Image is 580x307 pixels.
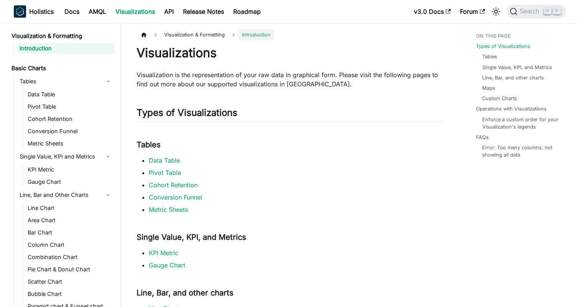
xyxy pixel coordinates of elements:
[137,288,445,298] h3: Line, Bar, and other charts
[476,43,530,50] a: Types of Visualizations
[137,140,445,150] h3: Tables
[149,193,202,201] a: Conversion Funnel
[25,264,114,275] a: Pie Chart & Donut Chart
[25,215,114,226] a: Area Chart
[476,105,547,112] a: Operations with Visualizations
[482,64,552,71] a: Single Value, KPI, and Metrics
[149,169,181,177] a: Pivot Table
[9,63,114,74] a: Basic Charts
[6,23,121,307] nav: Docs sidebar
[9,31,114,41] a: Visualization & Formatting
[137,70,445,89] p: Visualization is the representation of your raw data in graphical form. Please visit the followin...
[507,5,566,18] button: Search (Command+K)
[149,206,188,213] a: Metric Sheets
[137,45,445,61] h1: Visualizations
[178,5,229,18] a: Release Notes
[111,5,160,18] a: Visualizations
[29,7,54,16] b: Holistics
[160,29,229,40] span: Visualization & Formatting
[25,289,114,299] a: Bubble Chart
[476,134,489,141] a: FAQs
[137,233,445,242] h3: Single Value, KPI, and Metrics
[149,157,180,164] a: Data Table
[238,29,274,40] span: Introduction
[482,144,559,158] a: Error: Too many columns, not showing all data
[84,5,111,18] a: AMQL
[137,107,445,122] h2: Types of Visualizations
[17,43,114,54] a: Introduction
[25,126,114,137] a: Conversion Funnel
[17,189,114,201] a: Line, Bar and Other Charts
[137,29,445,40] nav: Breadcrumbs
[455,5,489,18] a: Forum
[482,95,517,102] a: Custom Charts
[25,252,114,262] a: Combination Chart
[17,150,114,163] a: Single Value, KPI and Metrics
[229,5,265,18] a: Roadmap
[160,5,178,18] a: API
[544,8,551,15] kbd: ⌘
[482,84,495,92] a: Maps
[25,89,114,100] a: Data Table
[25,138,114,149] a: Metric Sheets
[409,5,455,18] a: v3.0 Docs
[149,261,185,269] a: Gauge Chart
[25,177,114,187] a: Gauge Chart
[14,5,54,18] a: HolisticsHolistics
[25,227,114,238] a: Bar Chart
[14,5,26,18] img: Holistics
[517,8,544,15] span: Search
[482,116,559,130] a: Enforce a custom order for your Visualization's legends
[25,164,114,175] a: KPI Metric
[137,29,151,40] a: Home page
[482,74,544,81] a: Line, Bar, and other charts
[60,5,84,18] a: Docs
[25,276,114,287] a: Scatter Chart
[490,5,502,18] button: Switch between dark and light mode (currently light mode)
[25,203,114,213] a: Line Chart
[149,181,198,189] a: Cohort Retention
[25,239,114,250] a: Column Chart
[149,249,178,257] a: KPI Metric
[553,8,561,15] kbd: K
[17,75,114,87] a: Tables
[482,53,497,60] a: Tables
[25,114,114,124] a: Cohort Retention
[25,101,114,112] a: Pivot Table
